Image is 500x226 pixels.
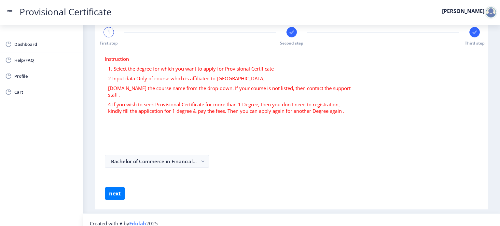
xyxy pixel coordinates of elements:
[108,65,354,72] p: 1. Select the degree for which you want to apply for Provisional Certificate
[105,56,129,62] span: Instruction
[105,187,125,200] button: next
[14,56,78,64] span: Help/FAQ
[108,85,354,98] p: [DOMAIN_NAME] the course name from the drop-down. If your course is not listed, then contact the ...
[280,40,303,46] span: Second step
[105,155,209,168] button: Bachelor of Commerce in Financial Markets
[14,40,78,48] span: Dashboard
[14,88,78,96] span: Cart
[108,101,354,114] p: 4.If you wish to seek Provisional Certificate for more than 1 Degree, then you don’t need to regi...
[13,8,118,15] a: Provisional Certificate
[100,40,118,46] span: First step
[442,8,484,14] label: [PERSON_NAME]
[107,29,110,35] span: 1
[465,40,485,46] span: Third step
[108,75,354,82] p: 2.Input data Only of course which is affiliated to [GEOGRAPHIC_DATA].
[14,72,78,80] span: Profile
